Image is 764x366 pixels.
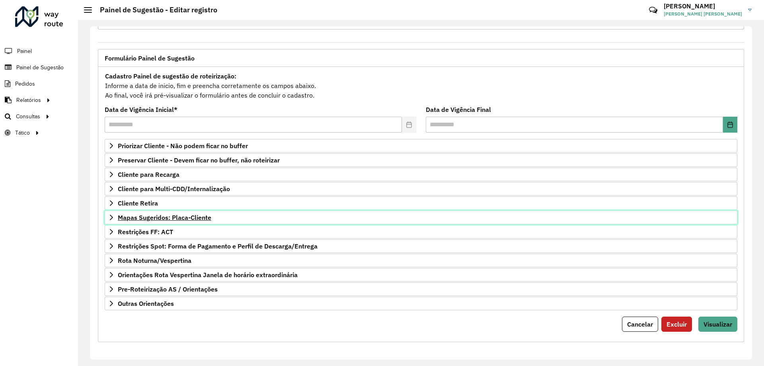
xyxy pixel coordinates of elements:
span: Cliente Retira [118,200,158,206]
span: Visualizar [704,320,732,328]
span: Priorizar Cliente - Não podem ficar no buffer [118,143,248,149]
span: Cancelar [627,320,653,328]
h2: Painel de Sugestão - Editar registro [92,6,217,14]
span: Mapas Sugeridos: Placa-Cliente [118,214,211,221]
a: Outras Orientações [105,297,737,310]
a: Cliente Retira [105,196,737,210]
label: Data de Vigência Final [426,105,491,114]
button: Visualizar [698,317,737,332]
a: Rota Noturna/Vespertina [105,254,737,267]
a: Cliente para Multi-CDD/Internalização [105,182,737,196]
button: Cancelar [622,317,658,332]
span: Pre-Roteirização AS / Orientações [118,286,218,292]
span: Restrições Spot: Forma de Pagamento e Perfil de Descarga/Entrega [118,243,318,249]
span: Preservar Cliente - Devem ficar no buffer, não roteirizar [118,157,280,163]
span: Orientações Rota Vespertina Janela de horário extraordinária [118,272,298,278]
a: Cliente para Recarga [105,168,737,181]
span: Outras Orientações [118,300,174,307]
a: Restrições FF: ACT [105,225,737,239]
a: Priorizar Cliente - Não podem ficar no buffer [105,139,737,153]
h3: [PERSON_NAME] [664,2,742,10]
span: Excluir [667,320,687,328]
span: Pedidos [15,80,35,88]
span: Tático [15,129,30,137]
span: Painel [17,47,32,55]
button: Excluir [661,317,692,332]
span: Rota Noturna/Vespertina [118,257,191,264]
span: Formulário Painel de Sugestão [105,55,195,61]
a: Pre-Roteirização AS / Orientações [105,282,737,296]
span: Consultas [16,112,40,121]
span: [PERSON_NAME] [PERSON_NAME] [664,10,742,18]
a: Contato Rápido [645,2,662,19]
div: Informe a data de inicio, fim e preencha corretamente os campos abaixo. Ao final, você irá pré-vi... [105,71,737,100]
a: Mapas Sugeridos: Placa-Cliente [105,211,737,224]
span: Cliente para Recarga [118,171,179,178]
strong: Cadastro Painel de sugestão de roteirização: [105,72,236,80]
span: Restrições FF: ACT [118,229,173,235]
a: Orientações Rota Vespertina Janela de horário extraordinária [105,268,737,282]
span: Cliente para Multi-CDD/Internalização [118,186,230,192]
label: Data de Vigência Inicial [105,105,177,114]
a: Restrições Spot: Forma de Pagamento e Perfil de Descarga/Entrega [105,239,737,253]
button: Choose Date [723,117,737,133]
span: Relatórios [16,96,41,104]
span: Painel de Sugestão [16,63,64,72]
a: Preservar Cliente - Devem ficar no buffer, não roteirizar [105,153,737,167]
